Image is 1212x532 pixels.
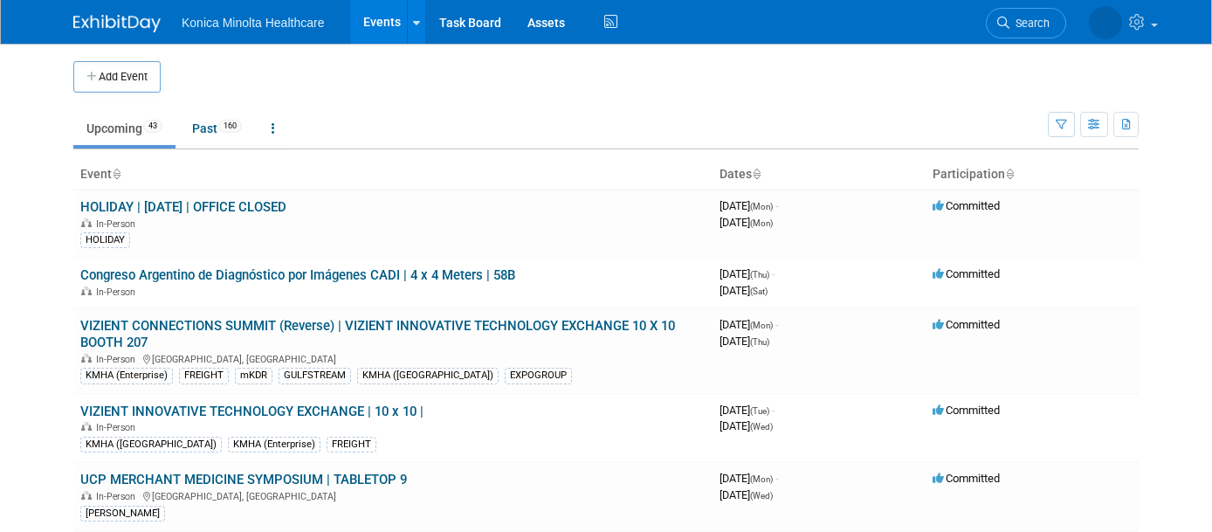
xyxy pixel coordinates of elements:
[750,321,773,330] span: (Mon)
[750,406,769,416] span: (Tue)
[80,368,173,383] div: KMHA (Enterprise)
[80,318,675,350] a: VIZIENT CONNECTIONS SUMMIT (Reverse) | VIZIENT INNOVATIVE TECHNOLOGY EXCHANGE 10 X 10 BOOTH 207
[933,404,1000,417] span: Committed
[80,437,222,453] div: KMHA ([GEOGRAPHIC_DATA])
[73,15,161,32] img: ExhibitDay
[80,472,407,487] a: UCP MERCHANT MEDICINE SYMPOSIUM | TABLETOP 9
[926,160,1139,190] th: Participation
[933,267,1000,280] span: Committed
[80,267,515,283] a: Congreso Argentino de Diagnóstico por Imágenes CADI | 4 x 4 Meters | 58B
[720,318,778,331] span: [DATE]
[80,506,165,522] div: [PERSON_NAME]
[96,354,141,365] span: In-Person
[182,16,324,30] span: Konica Minolta Healthcare
[1009,17,1050,30] span: Search
[775,199,778,212] span: -
[1089,6,1122,39] img: Annette O'Mahoney
[143,120,162,133] span: 43
[80,199,286,215] a: HOLIDAY | [DATE] | OFFICE CLOSED
[279,368,351,383] div: GULFSTREAM
[179,112,255,145] a: Past160
[357,368,499,383] div: KMHA ([GEOGRAPHIC_DATA])
[228,437,320,453] div: KMHA (Enterprise)
[96,491,141,502] span: In-Person
[750,202,773,211] span: (Mon)
[96,287,141,298] span: In-Person
[752,167,761,181] a: Sort by Start Date
[80,351,706,365] div: [GEOGRAPHIC_DATA], [GEOGRAPHIC_DATA]
[505,368,572,383] div: EXPOGROUP
[720,404,775,417] span: [DATE]
[80,488,706,502] div: [GEOGRAPHIC_DATA], [GEOGRAPHIC_DATA]
[750,270,769,280] span: (Thu)
[80,232,130,248] div: HOLIDAY
[81,491,92,500] img: In-Person Event
[933,199,1000,212] span: Committed
[750,474,773,484] span: (Mon)
[720,488,773,501] span: [DATE]
[986,8,1066,38] a: Search
[720,472,778,485] span: [DATE]
[713,160,926,190] th: Dates
[218,120,242,133] span: 160
[750,422,773,432] span: (Wed)
[775,472,778,485] span: -
[720,267,775,280] span: [DATE]
[772,267,775,280] span: -
[750,337,769,347] span: (Thu)
[772,404,775,417] span: -
[933,318,1000,331] span: Committed
[720,335,769,348] span: [DATE]
[750,218,773,228] span: (Mon)
[1005,167,1014,181] a: Sort by Participation Type
[73,160,713,190] th: Event
[73,112,176,145] a: Upcoming43
[112,167,121,181] a: Sort by Event Name
[750,491,773,501] span: (Wed)
[327,437,376,453] div: FREIGHT
[81,287,92,295] img: In-Person Event
[96,218,141,230] span: In-Person
[235,368,272,383] div: mKDR
[720,419,773,432] span: [DATE]
[720,216,773,229] span: [DATE]
[81,422,92,431] img: In-Person Event
[179,368,229,383] div: FREIGHT
[775,318,778,331] span: -
[81,218,92,227] img: In-Person Event
[933,472,1000,485] span: Committed
[720,284,768,297] span: [DATE]
[96,422,141,433] span: In-Person
[720,199,778,212] span: [DATE]
[750,287,768,296] span: (Sat)
[80,404,424,419] a: VIZIENT INNOVATIVE TECHNOLOGY EXCHANGE | 10 x 10 |
[81,354,92,363] img: In-Person Event
[73,61,161,93] button: Add Event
